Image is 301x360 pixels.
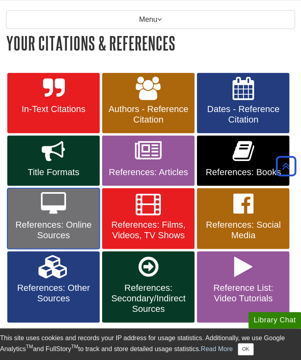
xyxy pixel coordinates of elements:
p: Menu [6,10,295,29]
a: References: Social Media [197,188,289,249]
span: References: Secondary/Indirect Sources [108,283,188,314]
a: References: Films, Videos, TV Shows [102,188,194,249]
a: Authors - Reference Citation [102,73,194,133]
sup: TM [71,344,78,349]
span: References: Articles [108,167,188,178]
a: In-Text Citations [7,73,100,133]
a: References: Other Sources [7,251,100,322]
span: Authors - Reference Citation [108,104,188,125]
a: References: Online Sources [7,188,100,249]
span: References: Online Sources [13,220,94,241]
a: Title Formats [7,136,100,186]
a: References: Articles [102,136,194,186]
a: Read More [201,345,233,352]
a: References: Secondary/Indirect Sources [102,251,194,322]
span: References: Other Sources [13,283,94,304]
span: Dates - Reference Citation [203,104,283,125]
span: References: Books [203,167,283,178]
a: References: Books [197,136,289,186]
span: Title Formats [13,167,94,178]
a: Back to Top [273,161,299,172]
span: Reference List: Video Tutorials [203,283,283,304]
span: References: Social Media [203,220,283,241]
button: Close [238,343,254,355]
a: Dates - Reference Citation [197,73,289,133]
span: In-Text Citations [13,104,94,114]
sup: TM [26,344,33,349]
a: Reference List: Video Tutorials [197,251,289,322]
h1: Your Citations & References [6,33,295,53]
button: Library Chat [248,312,301,328]
span: References: Films, Videos, TV Shows [108,220,188,241]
